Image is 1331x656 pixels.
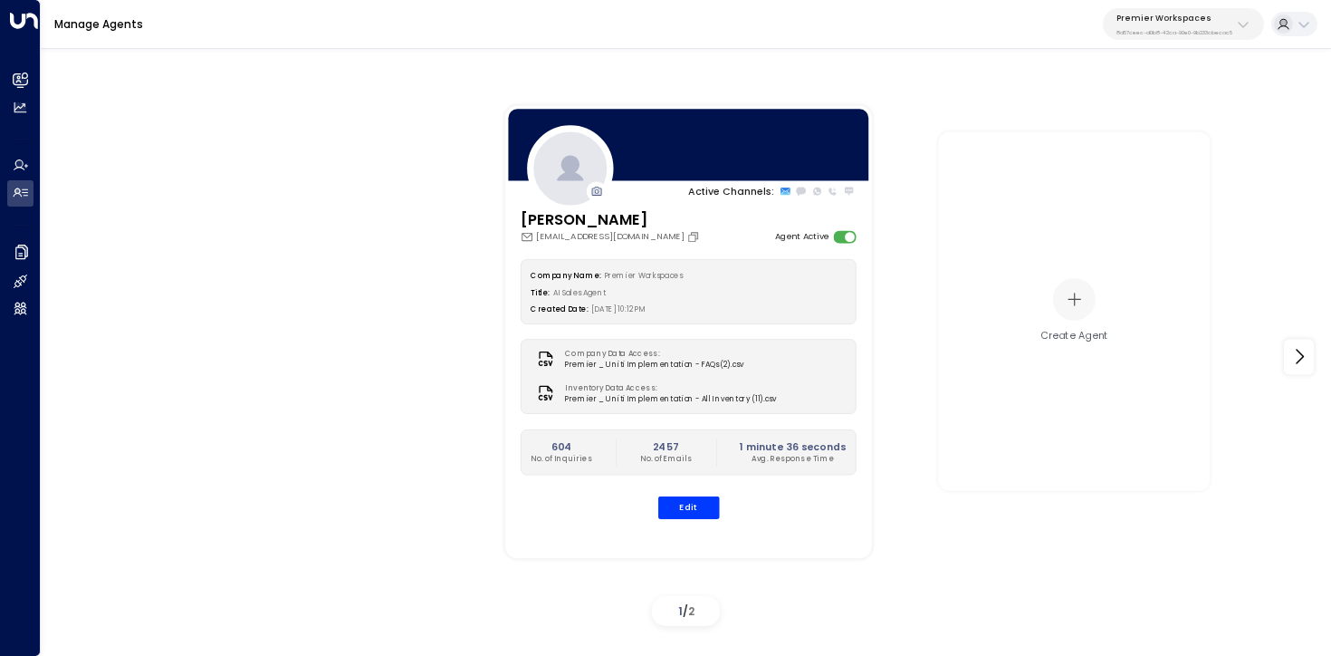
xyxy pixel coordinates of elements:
[531,304,588,314] label: Created Date:
[640,453,692,464] p: No. of Emails
[678,603,683,619] span: 1
[565,348,737,359] label: Company Data Access:
[565,360,743,371] span: Premier _ Uniti Implementation - FAQs (2).csv
[565,393,776,404] span: Premier _ Uniti Implementation - All Inventory (11).csv
[531,439,592,453] h2: 604
[1116,29,1232,36] p: 8d57ceec-d0b8-42ca-90e0-9b233cbecac5
[774,230,828,243] label: Agent Active
[740,453,846,464] p: Avg. Response Time
[520,230,703,243] div: [EMAIL_ADDRESS][DOMAIN_NAME]
[640,439,692,453] h2: 2457
[686,230,703,243] button: Copy
[591,304,646,314] span: [DATE] 10:12 PM
[688,603,694,619] span: 2
[604,270,682,280] span: Premier Workspaces
[553,287,607,297] span: AI Sales Agent
[1103,8,1264,40] button: Premier Workspaces8d57ceec-d0b8-42ca-90e0-9b233cbecac5
[531,453,592,464] p: No. of Inquiries
[740,439,846,453] h2: 1 minute 36 seconds
[520,208,703,230] h3: [PERSON_NAME]
[688,184,774,198] p: Active Channels:
[565,382,770,393] label: Inventory Data Access:
[531,287,550,297] label: Title:
[54,16,143,32] a: Manage Agents
[1040,329,1108,343] div: Create Agent
[1116,13,1232,24] p: Premier Workspaces
[657,497,719,519] button: Edit
[531,270,600,280] label: Company Name:
[652,596,720,626] div: /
